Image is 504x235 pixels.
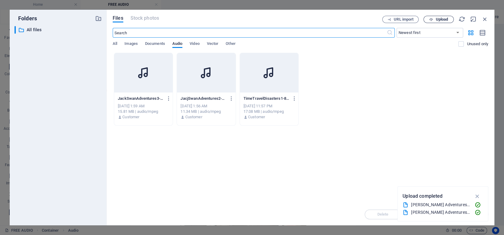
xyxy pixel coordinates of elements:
span: All [113,40,117,49]
span: Files [113,15,123,22]
span: URL import [394,18,413,21]
div: [PERSON_NAME] Adventures 2.mp3 [411,201,470,208]
span: This file type is not supported by this element [131,15,159,22]
i: Minimize [470,16,477,22]
p: All files [27,26,91,33]
button: Upload [423,16,454,23]
p: Folders [15,15,37,22]
span: Documents [145,40,165,49]
div: ​ [15,26,16,34]
div: 17.08 MB | audio/mpeg [244,109,295,114]
p: Displays only files that are not in use on the website. Files added during this session can still... [467,41,488,47]
span: Audio [172,40,182,49]
p: TimeTravelDisasters1-8rY5zcsiEgnG7FUYGvJqHg.mp3 [244,96,289,101]
div: [DATE] 1:59 AM [118,103,169,109]
span: Vector [207,40,219,49]
div: [DATE] 1:56 AM [181,103,232,109]
p: Upload completed [403,192,443,200]
span: Other [226,40,235,49]
span: Upload [436,18,448,21]
i: Close [482,16,488,22]
p: JacjSwanAdventures2-vrAri2jEsoPltOaIMj_q0g.mp3 [181,96,226,101]
span: Images [124,40,138,49]
input: Search [113,28,387,38]
p: Customer [185,114,202,120]
p: JackSwanAdventures3-1eNI_FVeqvbps8rfLkaZRg.mp3 [118,96,164,101]
div: 11.34 MB | audio/mpeg [181,109,232,114]
i: Reload [459,16,465,22]
button: URL import [382,16,419,23]
p: Customer [248,114,265,120]
p: Customer [122,114,139,120]
div: [PERSON_NAME] Adventures3.mp3 [411,209,470,216]
div: [DATE] 11:57 PM [244,103,295,109]
div: 15.81 MB | audio/mpeg [118,109,169,114]
span: Video [190,40,199,49]
i: Create new folder [95,15,102,22]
